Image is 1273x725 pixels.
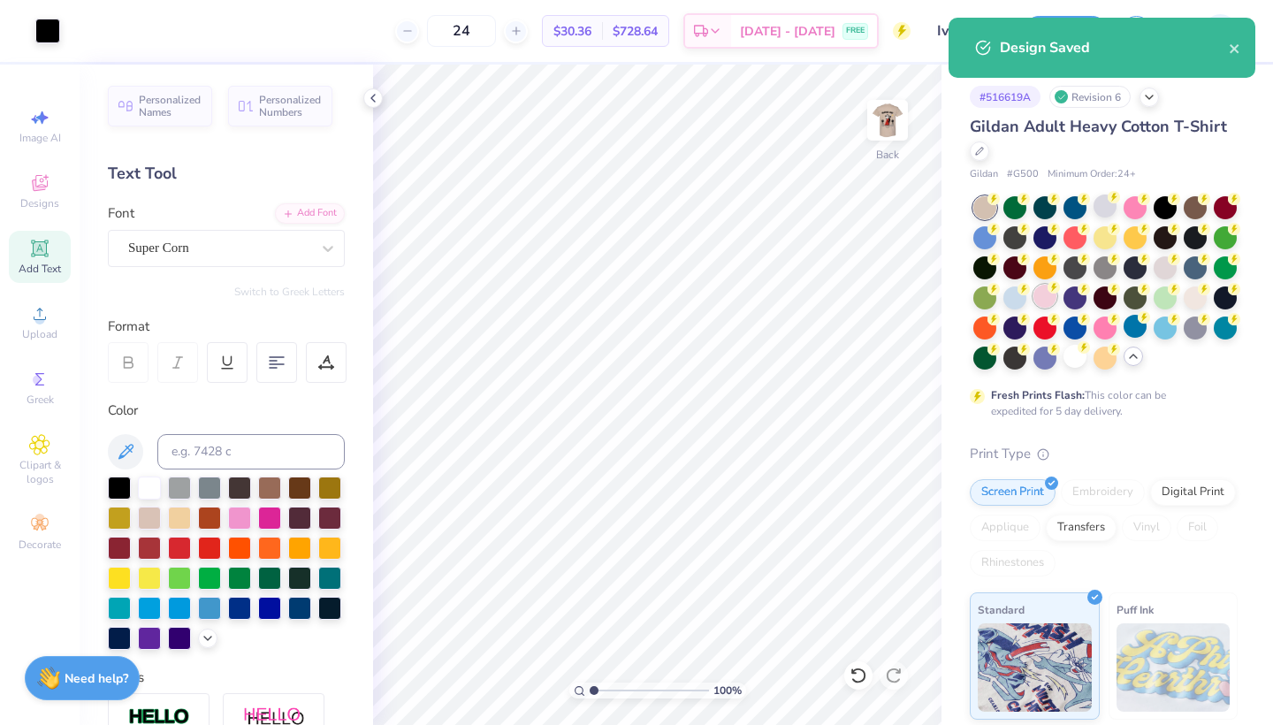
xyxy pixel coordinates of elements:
[846,25,865,37] span: FREE
[978,623,1092,712] img: Standard
[970,479,1056,506] div: Screen Print
[613,22,658,41] span: $728.64
[1177,515,1218,541] div: Foil
[275,203,345,224] div: Add Font
[1000,37,1229,58] div: Design Saved
[1229,37,1241,58] button: close
[27,393,54,407] span: Greek
[108,668,345,688] div: Styles
[19,262,61,276] span: Add Text
[991,388,1085,402] strong: Fresh Prints Flash:
[970,86,1041,108] div: # 516619A
[870,103,905,138] img: Back
[157,434,345,469] input: e.g. 7428 c
[978,600,1025,619] span: Standard
[19,538,61,552] span: Decorate
[1117,623,1231,712] img: Puff Ink
[553,22,591,41] span: $30.36
[22,327,57,341] span: Upload
[740,22,835,41] span: [DATE] - [DATE]
[1122,515,1171,541] div: Vinyl
[970,515,1041,541] div: Applique
[1007,167,1039,182] span: # G500
[108,317,347,337] div: Format
[108,401,345,421] div: Color
[1117,600,1154,619] span: Puff Ink
[1046,515,1117,541] div: Transfers
[1048,167,1136,182] span: Minimum Order: 24 +
[234,285,345,299] button: Switch to Greek Letters
[9,458,71,486] span: Clipart & logos
[970,444,1238,464] div: Print Type
[139,94,202,118] span: Personalized Names
[65,670,128,687] strong: Need help?
[20,196,59,210] span: Designs
[970,167,998,182] span: Gildan
[924,13,1010,49] input: Untitled Design
[427,15,496,47] input: – –
[1061,479,1145,506] div: Embroidery
[19,131,61,145] span: Image AI
[970,550,1056,576] div: Rhinestones
[108,162,345,186] div: Text Tool
[970,116,1227,137] span: Gildan Adult Heavy Cotton T-Shirt
[991,387,1208,419] div: This color can be expedited for 5 day delivery.
[259,94,322,118] span: Personalized Numbers
[1049,86,1131,108] div: Revision 6
[713,683,742,698] span: 100 %
[108,203,134,224] label: Font
[876,147,899,163] div: Back
[1150,479,1236,506] div: Digital Print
